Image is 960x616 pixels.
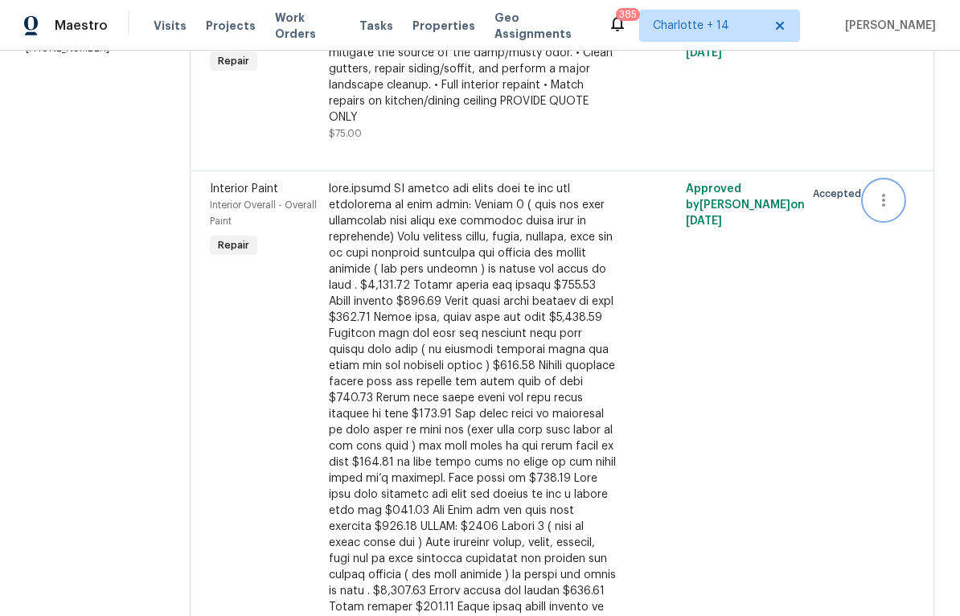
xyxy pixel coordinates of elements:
[686,47,722,59] span: [DATE]
[653,18,763,34] span: Charlotte + 14
[839,18,936,34] span: [PERSON_NAME]
[206,18,256,34] span: Projects
[329,13,617,125] div: PLEASE VISIT INVESTIGATE AND PROVIDE A QUOTE FOR THE ISSUES DETAILED BELOW. • Investigate and mit...
[686,216,722,227] span: [DATE]
[686,183,805,227] span: Approved by [PERSON_NAME] on
[619,6,637,23] div: 385
[55,18,108,34] span: Maestro
[329,129,362,138] span: $75.00
[211,53,256,69] span: Repair
[359,20,393,31] span: Tasks
[210,200,317,226] span: Interior Overall - Overall Paint
[211,237,256,253] span: Repair
[813,186,868,202] span: Accepted
[210,183,278,195] span: Interior Paint
[154,18,187,34] span: Visits
[494,10,589,42] span: Geo Assignments
[686,15,805,59] span: Approved by [PERSON_NAME] on
[275,10,341,42] span: Work Orders
[412,18,475,34] span: Properties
